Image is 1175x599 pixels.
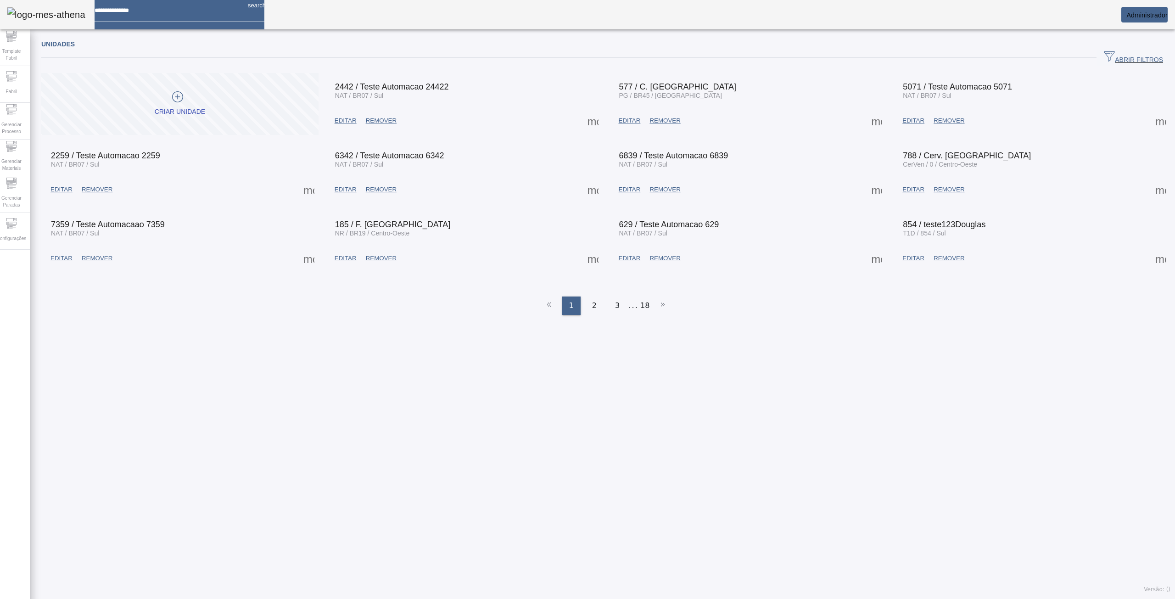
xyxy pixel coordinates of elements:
[3,85,20,98] span: Fabril
[335,254,357,263] span: EDITAR
[1126,11,1168,19] span: Administrador
[629,297,638,315] li: ...
[619,220,719,229] span: 629 / Teste Automacao 629
[335,161,383,168] span: NAT / BR07 / Sul
[868,112,885,129] button: Mais
[7,7,85,22] img: logo-mes-athena
[934,254,964,263] span: REMOVER
[903,230,946,237] span: T1D / 854 / Sul
[41,40,75,48] span: Unidades
[51,220,165,229] span: 7359 / Teste Automacaao 7359
[929,112,969,129] button: REMOVER
[903,82,1012,91] span: 5071 / Teste Automacao 5071
[615,300,620,311] span: 3
[361,250,401,267] button: REMOVER
[649,185,680,194] span: REMOVER
[898,250,929,267] button: EDITAR
[619,161,667,168] span: NAT / BR07 / Sul
[50,254,73,263] span: EDITAR
[614,112,645,129] button: EDITAR
[614,250,645,267] button: EDITAR
[1144,586,1170,593] span: Versão: ()
[366,185,397,194] span: REMOVER
[335,92,383,99] span: NAT / BR07 / Sul
[614,181,645,198] button: EDITAR
[898,181,929,198] button: EDITAR
[585,181,601,198] button: Mais
[301,181,317,198] button: Mais
[903,92,951,99] span: NAT / BR07 / Sul
[301,250,317,267] button: Mais
[335,230,410,237] span: NR / BR19 / Centro-Oeste
[366,116,397,125] span: REMOVER
[41,73,319,135] button: Criar unidade
[1097,50,1170,66] button: ABRIR FILTROS
[619,82,736,91] span: 577 / C. [GEOGRAPHIC_DATA]
[330,250,361,267] button: EDITAR
[645,250,685,267] button: REMOVER
[902,116,924,125] span: EDITAR
[82,185,112,194] span: REMOVER
[645,181,685,198] button: REMOVER
[77,181,117,198] button: REMOVER
[619,151,728,160] span: 6839 / Teste Automacao 6839
[903,151,1031,160] span: 788 / Cerv. [GEOGRAPHIC_DATA]
[1153,112,1169,129] button: Mais
[649,116,680,125] span: REMOVER
[868,181,885,198] button: Mais
[46,181,77,198] button: EDITAR
[902,185,924,194] span: EDITAR
[898,112,929,129] button: EDITAR
[902,254,924,263] span: EDITAR
[335,220,450,229] span: 185 / F. [GEOGRAPHIC_DATA]
[366,254,397,263] span: REMOVER
[51,230,99,237] span: NAT / BR07 / Sul
[335,82,449,91] span: 2442 / Teste Automacao 24422
[619,254,641,263] span: EDITAR
[1153,181,1169,198] button: Mais
[619,92,722,99] span: PG / BR45 / [GEOGRAPHIC_DATA]
[155,107,205,117] div: Criar unidade
[335,151,444,160] span: 6342 / Teste Automacao 6342
[77,250,117,267] button: REMOVER
[330,181,361,198] button: EDITAR
[361,181,401,198] button: REMOVER
[330,112,361,129] button: EDITAR
[51,161,99,168] span: NAT / BR07 / Sul
[585,112,601,129] button: Mais
[51,151,160,160] span: 2259 / Teste Automacao 2259
[934,185,964,194] span: REMOVER
[46,250,77,267] button: EDITAR
[645,112,685,129] button: REMOVER
[929,181,969,198] button: REMOVER
[50,185,73,194] span: EDITAR
[903,161,977,168] span: CerVen / 0 / Centro-Oeste
[929,250,969,267] button: REMOVER
[1104,51,1163,65] span: ABRIR FILTROS
[934,116,964,125] span: REMOVER
[1153,250,1169,267] button: Mais
[82,254,112,263] span: REMOVER
[619,230,667,237] span: NAT / BR07 / Sul
[335,116,357,125] span: EDITAR
[592,300,597,311] span: 2
[868,250,885,267] button: Mais
[640,297,649,315] li: 18
[903,220,985,229] span: 854 / teste123Douglas
[361,112,401,129] button: REMOVER
[649,254,680,263] span: REMOVER
[585,250,601,267] button: Mais
[335,185,357,194] span: EDITAR
[619,185,641,194] span: EDITAR
[619,116,641,125] span: EDITAR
